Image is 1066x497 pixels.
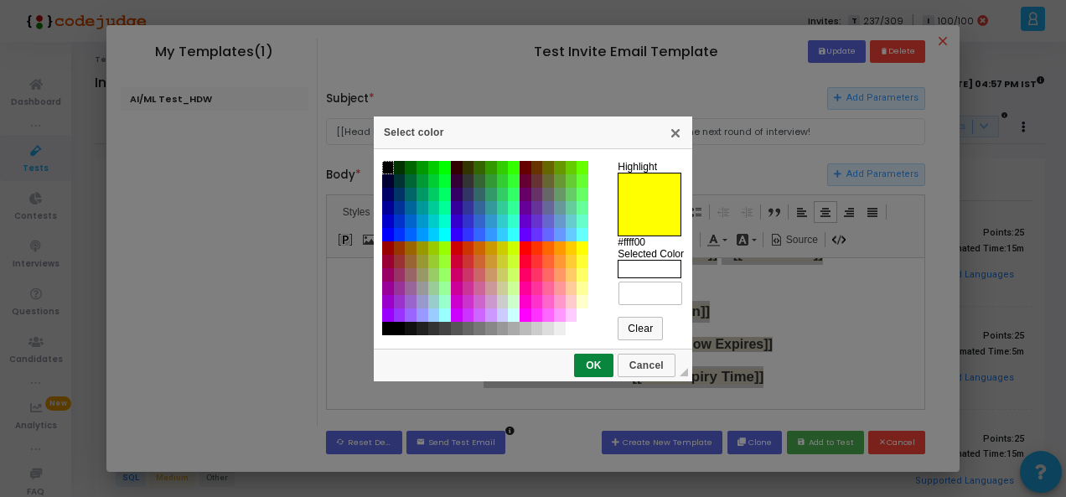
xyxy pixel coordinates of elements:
p: You have been given 2 Hours to provide solution to 4 questions - 3 in SQL and 1 ML case study. Pl... [90,144,509,253]
div: #ffff00 [618,236,684,248]
span: Selected Color [618,248,684,260]
span: Submission Deadline: [157,111,442,127]
a: Clear [618,317,663,340]
span: Highlight [618,161,657,173]
a: Close [669,126,682,139]
div: Resize [680,368,688,376]
span: Duration: [210,45,388,61]
span: Clear [619,323,661,334]
a: OK [574,354,613,377]
div: Select color [374,116,692,149]
div: Select color [382,157,684,344]
a: Cancel [618,354,675,377]
span: OK [576,360,612,371]
table: Color Options [382,161,588,335]
span: Cancel [619,360,674,371]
